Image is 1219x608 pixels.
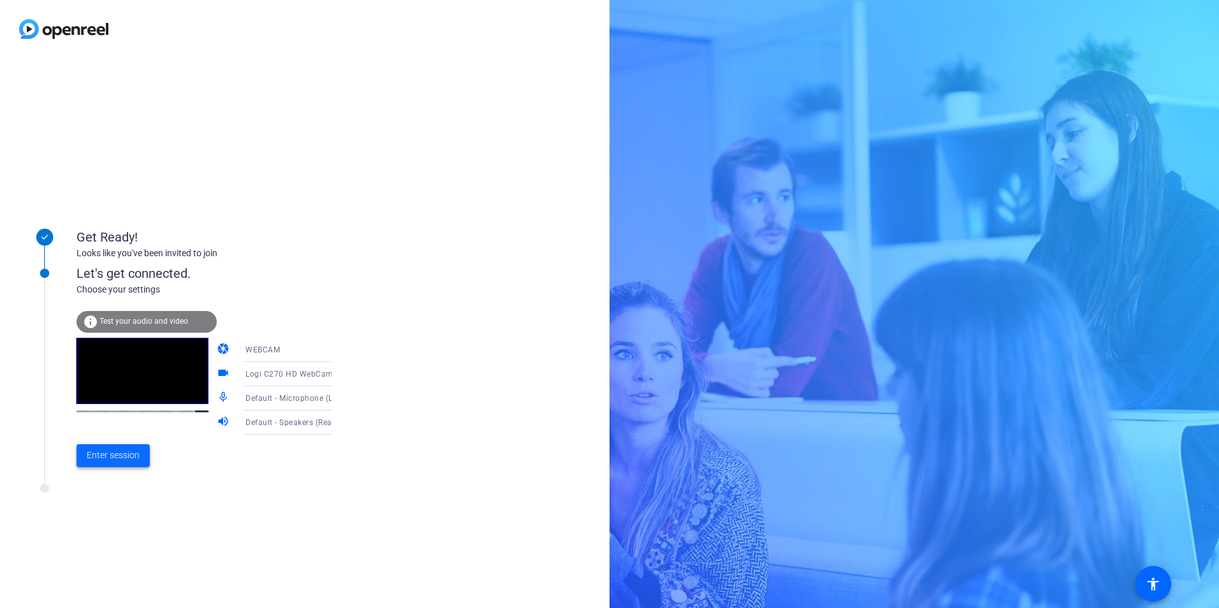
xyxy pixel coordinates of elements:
div: Choose your settings [77,283,358,296]
span: Enter session [87,449,140,462]
div: Looks like you've been invited to join [77,247,332,260]
span: Default - Microphone (Logi C270 HD WebCam) (046d:0825) [245,393,467,403]
span: Logi C270 HD WebCam (046d:0825) [245,368,382,379]
div: Get Ready! [77,228,332,247]
span: Test your audio and video [99,317,188,326]
mat-icon: info [83,314,98,329]
span: WEBCAM [245,345,280,354]
mat-icon: volume_up [217,415,232,430]
mat-icon: camera [217,342,232,358]
div: Let's get connected. [77,264,358,283]
button: Enter session [77,444,150,467]
mat-icon: accessibility [1146,576,1161,591]
mat-icon: mic_none [217,391,232,406]
span: Default - Speakers (Realtek(R) Audio) [245,417,383,427]
mat-icon: videocam [217,366,232,382]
